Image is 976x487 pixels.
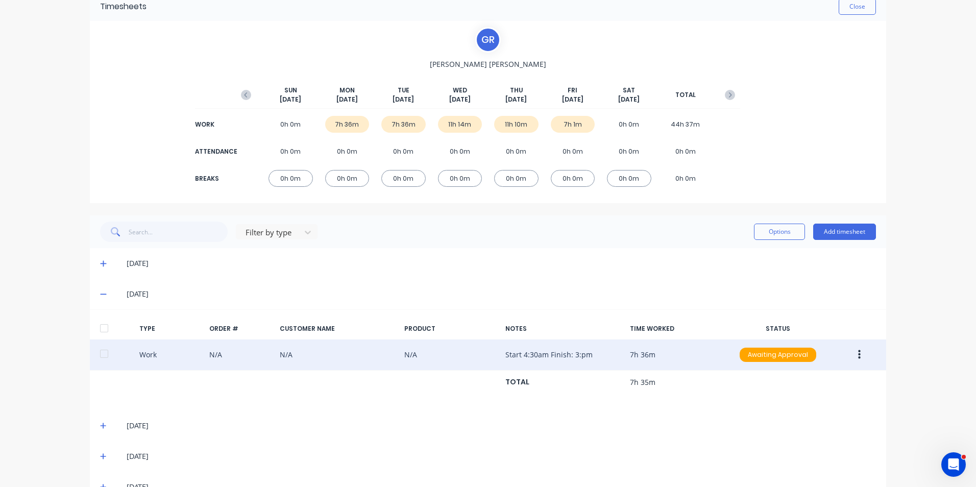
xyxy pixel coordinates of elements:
input: Search... [129,222,228,242]
span: [DATE] [618,95,640,104]
div: 0h 0m [664,143,708,160]
div: WORK [195,120,236,129]
div: [DATE] [127,420,876,431]
div: 44h 37m [664,116,708,133]
div: 0h 0m [494,143,539,160]
div: NOTES [505,324,622,333]
div: 11h 10m [494,116,539,133]
div: BREAKS [195,174,236,183]
div: 7h 1m [551,116,595,133]
span: [DATE] [336,95,358,104]
div: STATUS [731,324,824,333]
div: 0h 0m [438,143,482,160]
div: TIME WORKED [630,324,723,333]
div: CUSTOMER NAME [280,324,396,333]
span: WED [453,86,467,95]
span: MON [339,86,355,95]
div: 0h 0m [607,170,651,187]
div: 0h 0m [381,170,426,187]
span: [DATE] [393,95,414,104]
div: 0h 0m [325,143,370,160]
div: 0h 0m [664,170,708,187]
div: 0h 0m [381,143,426,160]
div: TYPE [139,324,202,333]
div: 7h 36m [325,116,370,133]
div: 0h 0m [607,116,651,133]
div: 0h 0m [269,143,313,160]
div: 0h 0m [551,143,595,160]
button: Options [754,224,805,240]
div: ATTENDANCE [195,147,236,156]
div: [DATE] [127,288,876,300]
div: 0h 0m [269,116,313,133]
span: TOTAL [675,90,696,100]
span: THU [510,86,523,95]
span: [PERSON_NAME] [PERSON_NAME] [430,59,546,69]
div: PRODUCT [404,324,497,333]
button: Add timesheet [813,224,876,240]
span: [DATE] [280,95,301,104]
div: 0h 0m [607,143,651,160]
span: FRI [568,86,577,95]
iframe: Intercom live chat [941,452,966,477]
div: 0h 0m [494,170,539,187]
div: Timesheets [100,1,147,13]
div: 11h 14m [438,116,482,133]
span: [DATE] [562,95,583,104]
div: 0h 0m [438,170,482,187]
div: Awaiting Approval [740,348,816,362]
div: [DATE] [127,258,876,269]
div: 0h 0m [269,170,313,187]
div: G R [475,27,501,53]
div: 7h 36m [381,116,426,133]
span: [DATE] [449,95,471,104]
div: [DATE] [127,451,876,462]
div: 0h 0m [551,170,595,187]
span: [DATE] [505,95,527,104]
span: SUN [284,86,297,95]
span: SAT [623,86,635,95]
span: TUE [398,86,409,95]
div: ORDER # [209,324,272,333]
div: 0h 0m [325,170,370,187]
